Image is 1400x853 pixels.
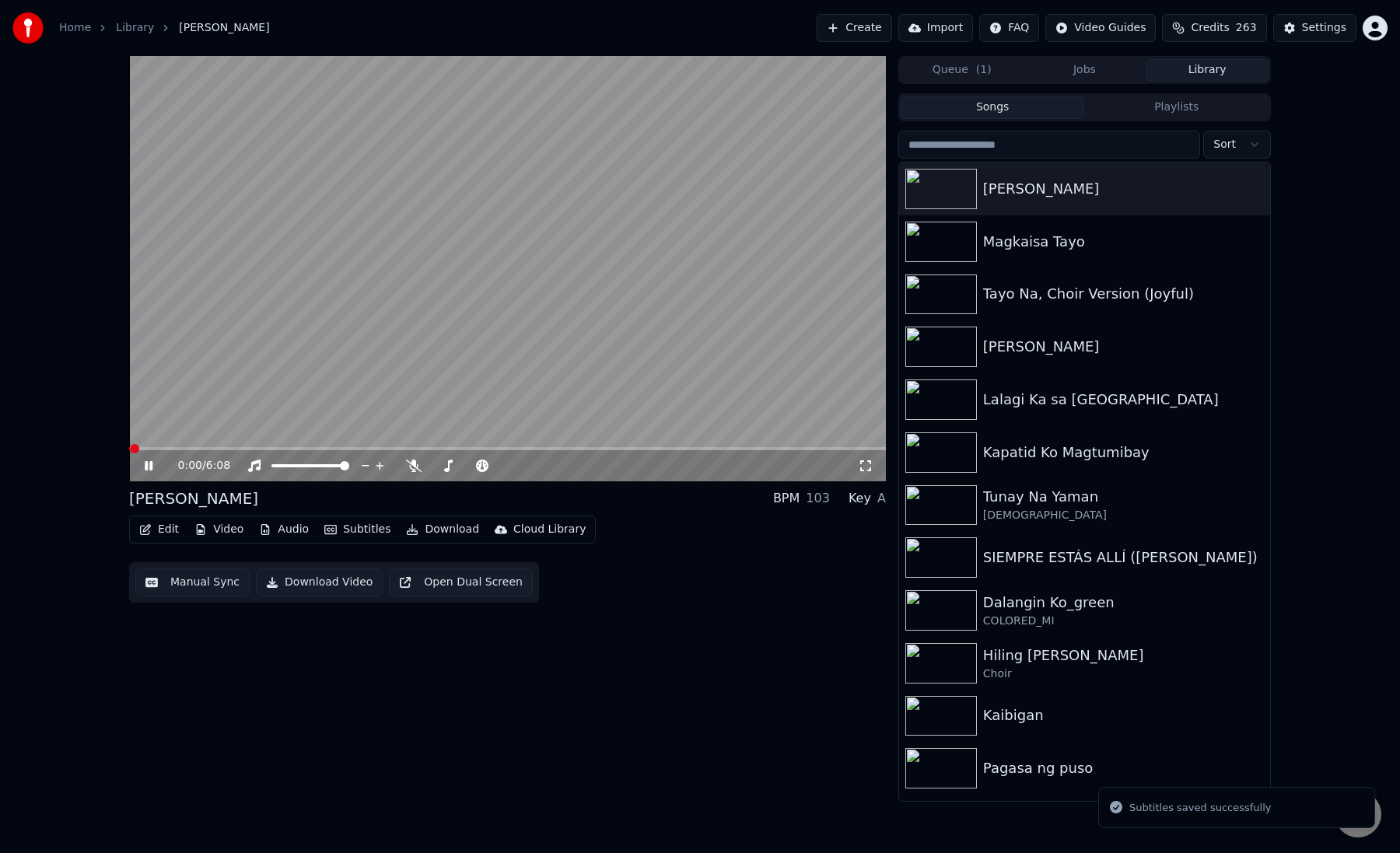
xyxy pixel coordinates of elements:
[178,458,215,474] div: /
[129,488,258,509] div: [PERSON_NAME]
[1129,800,1271,816] div: Subtitles saved successfully
[179,20,269,36] span: [PERSON_NAME]
[983,614,1264,629] div: COLORED_MI
[253,519,315,540] button: Audio
[318,519,397,540] button: Subtitles
[256,568,383,596] button: Download Video
[133,519,185,540] button: Edit
[1024,59,1146,82] button: Jobs
[1162,14,1266,42] button: Credits263
[983,645,1264,666] div: Hiling [PERSON_NAME]
[1273,14,1356,42] button: Settings
[877,489,886,508] div: A
[849,489,871,508] div: Key
[116,20,154,36] a: Library
[983,547,1264,568] div: SIEMPRE ESTÁS ALLÍ ([PERSON_NAME])
[983,508,1264,523] div: [DEMOGRAPHIC_DATA]
[983,442,1264,463] div: Kapatid Ko Magtumibay
[979,14,1039,42] button: FAQ
[806,489,830,508] div: 103
[188,519,250,540] button: Video
[976,62,992,78] span: ( 1 )
[59,20,91,36] a: Home
[389,568,533,596] button: Open Dual Screen
[178,458,202,474] span: 0:00
[983,231,1264,253] div: Magkaisa Tayo
[1045,14,1156,42] button: Video Guides
[12,12,44,44] img: youka
[983,666,1264,682] div: Choir
[513,522,586,537] div: Cloud Library
[135,568,250,596] button: Manual Sync
[1213,137,1236,152] span: Sort
[1084,96,1269,119] button: Playlists
[1191,20,1229,36] span: Credits
[1236,20,1257,36] span: 263
[901,59,1024,82] button: Queue
[817,14,892,42] button: Create
[983,178,1264,200] div: [PERSON_NAME]
[400,519,485,540] button: Download
[206,458,230,474] span: 6:08
[983,486,1264,508] div: Tunay Na Yaman
[983,592,1264,614] div: Dalangin Ko_green
[983,283,1264,305] div: Tayo Na, Choir Version (Joyful)
[1302,20,1346,36] div: Settings
[983,389,1264,411] div: Lalagi Ka sa [GEOGRAPHIC_DATA]
[901,96,1085,119] button: Songs
[1146,59,1269,82] button: Library
[59,20,270,36] nav: breadcrumb
[983,757,1264,779] div: Pagasa ng puso
[983,704,1264,726] div: Kaibigan
[898,14,973,42] button: Import
[983,336,1264,358] div: [PERSON_NAME]
[773,489,800,508] div: BPM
